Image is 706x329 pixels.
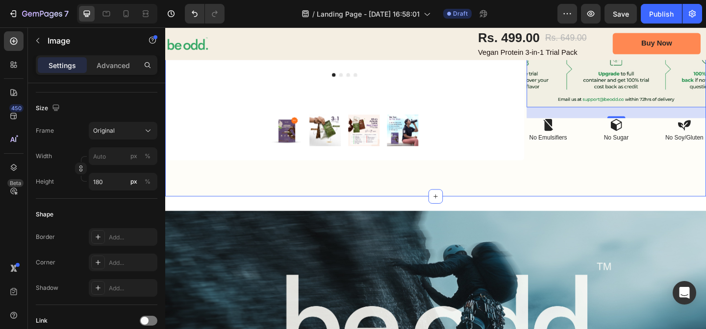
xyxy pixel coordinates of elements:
p: Advanced [97,60,130,70]
button: Publish [641,4,682,23]
div: % [145,177,151,186]
label: Width [36,152,52,161]
div: 450 [9,104,24,112]
p: No Emulsifiers [394,117,439,125]
p: Settings [49,60,76,70]
button: % [128,150,140,162]
button: % [128,176,140,188]
input: px% [89,173,157,190]
p: No Sugar [468,117,513,125]
span: Landing Page - [DATE] 16:58:01 [317,9,420,19]
button: Save [605,4,637,23]
div: Size [36,102,62,115]
div: Shadow [36,283,58,292]
div: Border [36,233,55,241]
label: Height [36,177,54,186]
div: Add... [109,233,155,242]
p: No Soy/Gluten [542,117,587,125]
div: px [130,152,137,161]
button: px [142,176,153,188]
input: px% [89,147,157,165]
span: Original [93,126,115,135]
div: Buy Now [518,13,551,23]
div: Shape [36,210,53,219]
div: Beta [7,179,24,187]
button: px [142,150,153,162]
div: Link [36,316,48,325]
div: Add... [109,284,155,293]
span: Save [613,10,629,18]
label: Frame [36,126,54,135]
button: Dot [197,50,201,54]
div: px [130,177,137,186]
span: Draft [453,9,468,18]
button: Dot [205,50,209,54]
button: 7 [4,4,73,23]
p: 7 [64,8,69,20]
div: Corner [36,258,55,267]
button: Dot [189,50,193,54]
div: Add... [109,258,155,267]
div: Publish [649,9,674,19]
a: Buy Now [487,6,582,29]
div: Undo/Redo [185,4,225,23]
button: Dot [181,50,185,54]
iframe: Design area [165,27,706,329]
div: Open Intercom Messenger [673,281,696,305]
button: Original [89,122,157,140]
span: / [312,9,315,19]
div: % [145,152,151,161]
p: Image [48,35,131,47]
